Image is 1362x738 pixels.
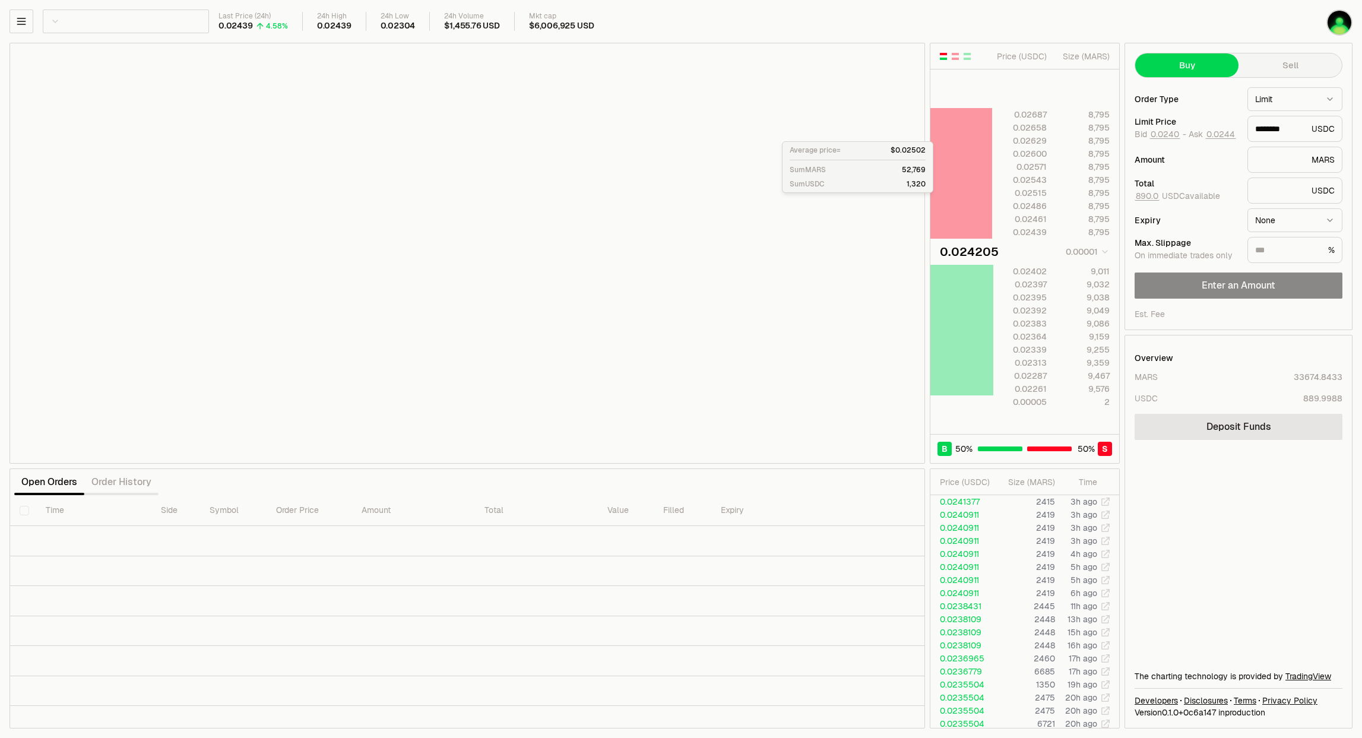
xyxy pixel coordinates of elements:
div: 0.02461 [994,213,1047,225]
img: pump mars [1328,11,1351,34]
time: 20h ago [1065,705,1097,716]
div: 0.02339 [994,344,1047,356]
div: Max. Slippage [1135,239,1238,247]
div: 889.9988 [1303,392,1342,404]
td: 2419 [994,534,1056,547]
div: 0.02402 [994,265,1047,277]
div: 24h Low [381,12,416,21]
div: 0.02313 [994,357,1047,369]
div: Size ( MARS ) [1004,476,1055,488]
div: Overview [1135,352,1173,364]
div: 9,159 [1057,331,1110,343]
div: Time [1065,476,1097,488]
div: 9,011 [1057,265,1110,277]
span: 50 % [955,443,973,455]
time: 17h ago [1069,666,1097,677]
div: 9,359 [1057,357,1110,369]
div: 0.02395 [994,292,1047,303]
td: 6721 [994,717,1056,730]
time: 20h ago [1065,718,1097,729]
div: 9,576 [1057,383,1110,395]
td: 0.0236965 [930,652,994,665]
td: 2419 [994,574,1056,587]
div: 0.02439 [317,21,351,31]
div: 8,795 [1057,174,1110,186]
time: 3h ago [1070,522,1097,533]
div: 0.02629 [994,135,1047,147]
span: 0c6a147ce076fad793407a29af78efb4487d8be7 [1183,707,1216,718]
div: 0.02392 [994,305,1047,316]
div: 0.02261 [994,383,1047,395]
div: The charting technology is provided by [1135,670,1342,682]
div: 0.02600 [994,148,1047,160]
button: Buy [1135,53,1239,77]
p: $0.02502 [891,145,926,155]
div: 0.02543 [994,174,1047,186]
div: $1,455.76 USD [444,21,500,31]
button: Select all [20,506,29,515]
td: 0.0240911 [930,521,994,534]
th: Time [36,495,151,526]
div: 8,795 [1057,226,1110,238]
div: Size ( MARS ) [1057,50,1110,62]
div: 0.02287 [994,370,1047,382]
div: USDC [1247,178,1342,204]
td: 0.0240911 [930,534,994,547]
div: Order Type [1135,95,1238,103]
div: 0.02658 [994,122,1047,134]
div: 9,255 [1057,344,1110,356]
time: 6h ago [1070,588,1097,598]
div: 8,795 [1057,109,1110,121]
button: Show Buy and Sell Orders [939,52,948,61]
td: 0.0238109 [930,613,994,626]
div: 0.02486 [994,200,1047,212]
th: Order Price [267,495,352,526]
div: 0.02515 [994,187,1047,199]
div: 9,049 [1057,305,1110,316]
div: 9,467 [1057,370,1110,382]
a: Privacy Policy [1262,695,1317,707]
td: 2419 [994,560,1056,574]
td: 0.0235504 [930,704,994,717]
td: 0.0240911 [930,587,994,600]
td: 0.0240911 [930,574,994,587]
td: 1350 [994,678,1056,691]
td: 0.0235504 [930,678,994,691]
div: 0.02397 [994,278,1047,290]
td: 2415 [994,495,1056,508]
time: 3h ago [1070,496,1097,507]
div: 8,795 [1057,148,1110,160]
div: MARS [1247,147,1342,173]
div: 0.02571 [994,161,1047,173]
time: 19h ago [1068,679,1097,690]
th: Total [475,495,598,526]
button: Show Sell Orders Only [951,52,960,61]
button: 890.0 [1135,191,1160,201]
time: 17h ago [1069,653,1097,664]
div: 0.02687 [994,109,1047,121]
div: 9,038 [1057,292,1110,303]
a: Disclosures [1184,695,1228,707]
div: Last Price (24h) [218,12,288,21]
td: 0.0236779 [930,665,994,678]
td: 2448 [994,639,1056,652]
span: S [1102,443,1108,455]
time: 4h ago [1070,549,1097,559]
div: Total [1135,179,1238,188]
td: 2448 [994,613,1056,626]
div: 0.024205 [940,243,999,260]
td: 2445 [994,600,1056,613]
div: 24h High [317,12,351,21]
div: 4.58% [266,21,288,31]
td: 0.0235504 [930,717,994,730]
div: 8,795 [1057,187,1110,199]
div: Price ( USDC ) [940,476,994,488]
div: Est. Fee [1135,308,1165,320]
th: Filled [654,495,711,526]
td: 2460 [994,652,1056,665]
p: 1,320 [907,179,926,189]
td: 0.0240911 [930,547,994,560]
button: 0.0244 [1205,129,1236,139]
div: 8,795 [1057,213,1110,225]
td: 0.0240911 [930,508,994,521]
